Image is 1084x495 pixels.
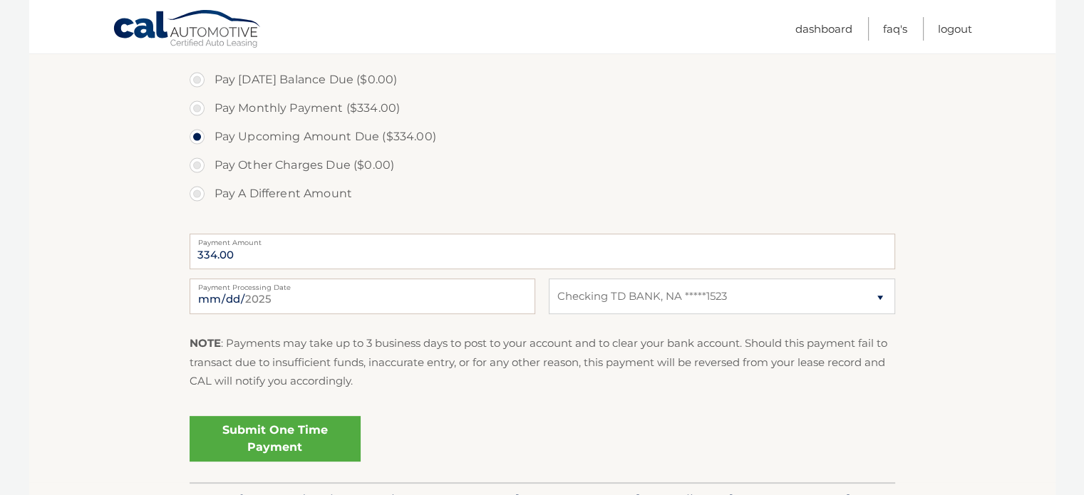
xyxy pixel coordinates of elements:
[190,234,895,245] label: Payment Amount
[190,334,895,390] p: : Payments may take up to 3 business days to post to your account and to clear your bank account....
[190,66,895,94] label: Pay [DATE] Balance Due ($0.00)
[113,9,262,51] a: Cal Automotive
[795,17,852,41] a: Dashboard
[190,123,895,151] label: Pay Upcoming Amount Due ($334.00)
[190,94,895,123] label: Pay Monthly Payment ($334.00)
[883,17,907,41] a: FAQ's
[190,151,895,179] label: Pay Other Charges Due ($0.00)
[190,336,221,350] strong: NOTE
[190,278,535,314] input: Payment Date
[938,17,972,41] a: Logout
[190,416,361,462] a: Submit One Time Payment
[190,179,895,208] label: Pay A Different Amount
[190,234,895,269] input: Payment Amount
[190,278,535,290] label: Payment Processing Date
